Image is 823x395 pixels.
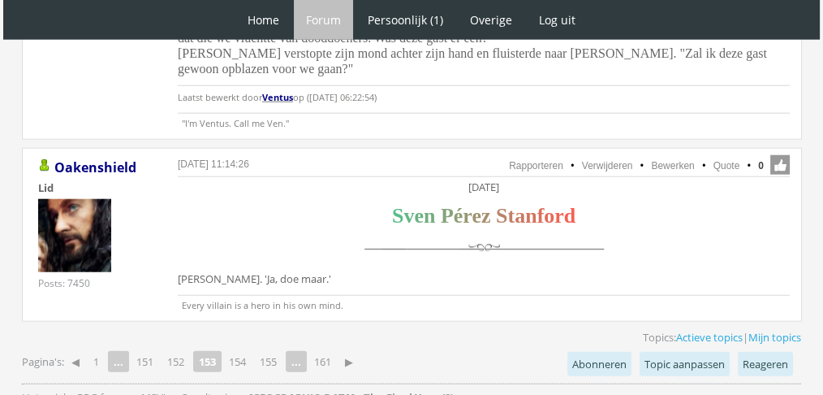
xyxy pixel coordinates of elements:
div: [DATE] [178,180,790,194]
p: Every villain is a hero in his own mind. [178,295,790,311]
a: ◀ [65,350,86,373]
span: r [463,204,472,228]
img: Gebruiker is online [38,159,51,172]
span: P [441,204,454,228]
span: Pagina's: [22,354,64,370]
span: t [507,204,515,228]
span: S [496,204,507,228]
span: e [472,204,481,228]
span: e [414,204,424,228]
span: d [564,204,575,228]
a: Mijn topics [748,330,801,345]
span: r [554,204,564,228]
span: ... [108,351,129,372]
a: Quote [713,160,740,171]
div: Lid [38,180,152,195]
span: ... [286,351,307,372]
span: S [392,204,403,228]
a: 155 [253,350,283,373]
img: scheidingslijn.png [358,231,610,267]
a: ▶ [338,350,360,373]
a: Ventus [262,91,293,103]
a: Actieve topics [676,330,743,345]
p: Laatst bewerkt door op ([DATE] 06:22:54) [178,85,790,109]
a: Reageren [738,352,793,376]
a: Oakenshield [54,158,136,176]
span: f [537,204,545,228]
a: 151 [130,350,160,373]
a: 161 [308,350,338,373]
a: 152 [161,350,191,373]
a: Verwijderen [582,160,633,171]
span: o [544,204,554,228]
span: n [424,204,435,228]
a: [DATE] 11:14:26 [178,158,249,170]
a: Rapporteren [509,160,563,171]
span: z [481,204,491,228]
span: v [403,204,414,228]
a: Bewerken [651,160,694,171]
a: Abonneren [567,352,631,376]
span: n [525,204,536,228]
span: 0 [758,158,764,173]
a: 154 [222,350,252,373]
img: Oakenshield [38,199,111,272]
span: Topics: | [643,330,801,345]
span: é [454,204,463,228]
span: a [515,204,525,228]
a: Topic aanpassen [640,352,730,376]
strong: 153 [193,351,222,372]
a: 1 [87,350,106,373]
p: "I'm Ventus. Call me Ven." [178,113,790,129]
div: [PERSON_NAME]. 'Ja, doe maar.' [178,180,790,290]
div: Posts: 7450 [38,276,90,290]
